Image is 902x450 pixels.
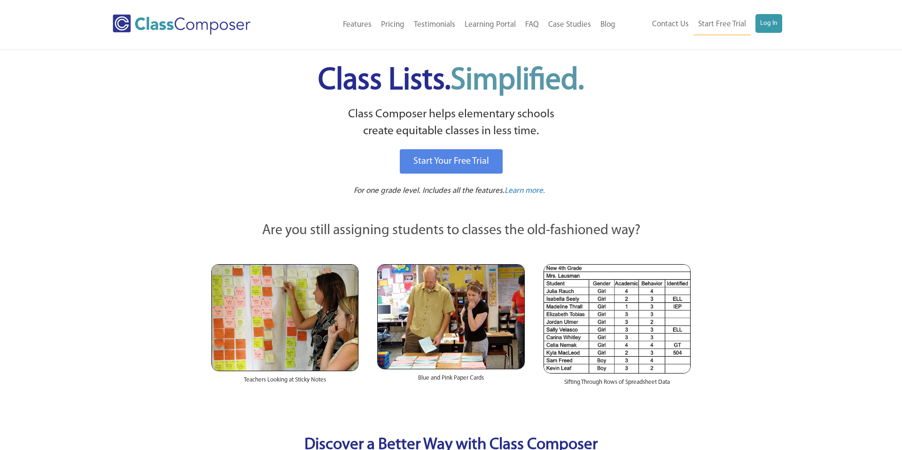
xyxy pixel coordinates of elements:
a: Learning Portal [460,15,521,35]
img: Class Composer [113,15,250,35]
p: Class Composer helps elementary schools create equitable classes in less time. [210,106,692,140]
a: Contact Us [647,14,693,35]
div: Sifting Through Rows of Spreadsheet Data [544,374,691,396]
nav: Header Menu [289,15,620,35]
a: Start Your Free Trial [400,149,503,174]
span: Start Your Free Trial [413,157,489,166]
div: Teachers Looking at Sticky Notes [211,371,358,394]
a: Features [338,15,376,35]
nav: Header Menu [620,14,782,35]
a: Blog [596,15,620,35]
span: Class Lists. [318,66,584,96]
a: Log In [755,14,782,33]
a: FAQ [521,15,544,35]
span: For one grade level. Includes all the features. [354,187,505,195]
span: Simplified. [451,66,584,96]
img: Spreadsheets [544,264,691,374]
a: Case Studies [544,15,596,35]
img: Teachers Looking at Sticky Notes [211,264,358,371]
a: Learn more. [505,185,545,197]
div: Blue and Pink Paper Cards [377,369,524,392]
a: Start Free Trial [693,14,751,35]
span: Learn more. [505,187,545,195]
img: Blue and Pink Paper Cards [377,264,524,369]
a: Pricing [376,15,409,35]
a: Testimonials [409,15,460,35]
p: Are you still assigning students to classes the old-fashioned way? [211,221,691,241]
